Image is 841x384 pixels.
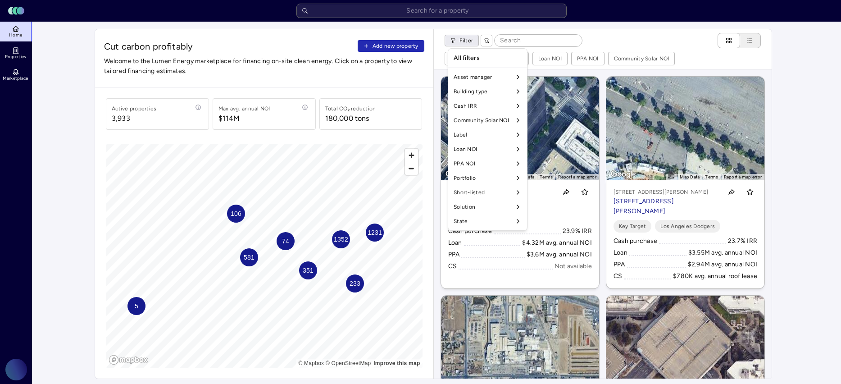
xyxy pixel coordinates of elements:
[405,162,418,175] button: Zoom out
[450,50,525,66] div: All filters
[450,70,525,84] div: Asset manager
[450,171,525,185] div: Portfolio
[450,142,525,156] div: Loan NOI
[450,113,525,128] div: Community Solar NOI
[405,149,418,162] button: Zoom in
[450,99,525,113] div: Cash IRR
[450,200,525,214] div: Solution
[298,360,324,366] a: Mapbox
[450,214,525,229] div: State
[450,84,525,99] div: Building type
[109,355,148,365] a: Mapbox logo
[450,128,525,142] div: Label
[326,360,371,366] a: OpenStreetMap
[373,360,420,366] a: Map feedback
[450,185,525,200] div: Short-listed
[450,156,525,171] div: PPA NOI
